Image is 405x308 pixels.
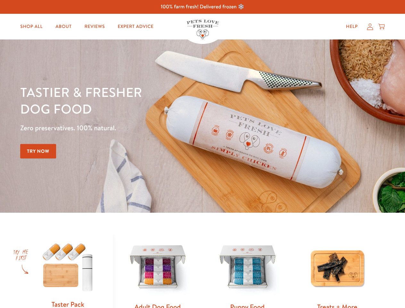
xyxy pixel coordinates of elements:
p: Zero preservatives. 100% natural. [20,122,263,134]
a: Reviews [79,20,110,33]
a: Help [341,20,363,33]
a: Try Now [20,144,56,158]
a: Expert Advice [113,20,159,33]
a: About [50,20,77,33]
a: Shop All [15,20,48,33]
h1: Tastier & fresher dog food [20,84,263,117]
img: Pets Love Fresh [187,20,219,39]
